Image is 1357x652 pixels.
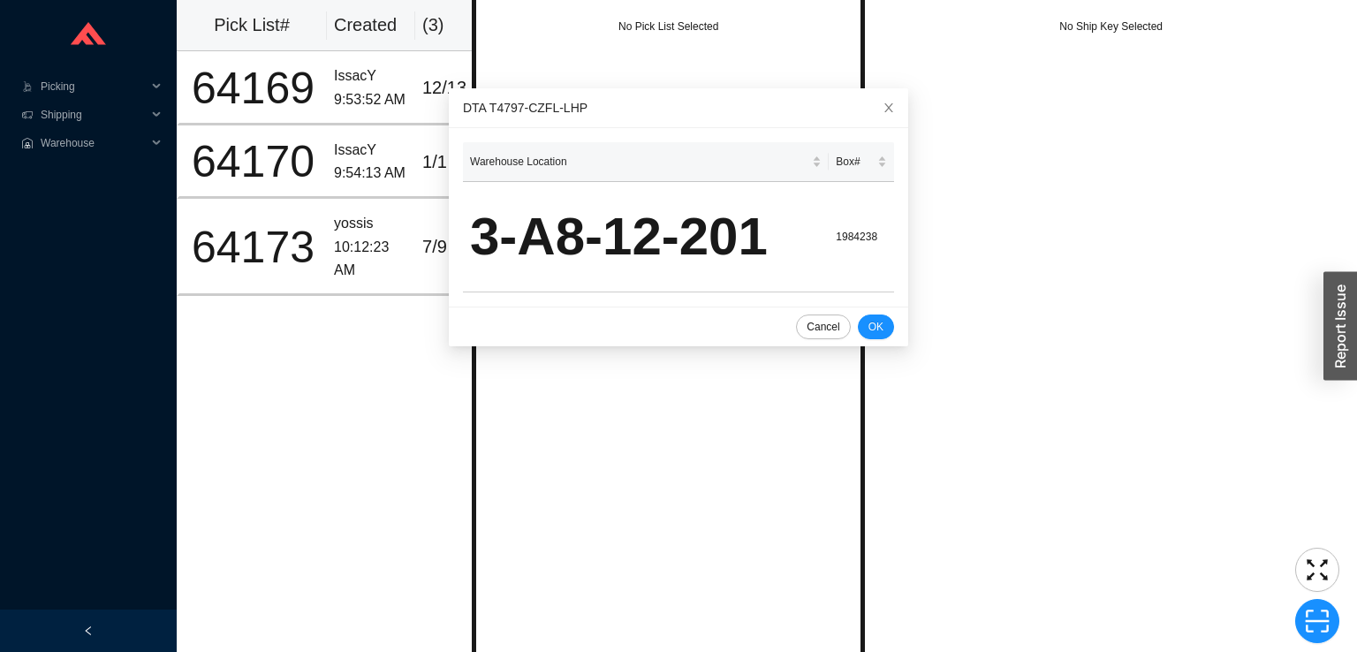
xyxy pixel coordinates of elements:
[422,148,476,177] div: 1 / 1
[869,88,908,127] button: Close
[883,102,895,114] span: close
[1296,557,1338,583] span: fullscreen
[334,212,408,236] div: yossis
[1295,548,1339,592] button: fullscreen
[334,236,408,283] div: 10:12:23 AM
[470,193,822,281] div: 3-A8-12-201
[334,162,408,186] div: 9:54:13 AM
[186,140,320,184] div: 64170
[865,18,1357,35] div: No Ship Key Selected
[796,315,850,339] button: Cancel
[334,139,408,163] div: IssacY
[868,318,883,336] span: OK
[463,98,894,118] div: DTA T4797-CZFL-LHP
[1295,599,1339,643] button: scan
[334,88,408,112] div: 9:53:52 AM
[422,11,479,40] div: ( 3 )
[470,153,808,171] span: Warehouse Location
[829,142,894,182] th: Box# sortable
[422,232,476,262] div: 7 / 9
[41,129,147,157] span: Warehouse
[186,66,320,110] div: 64169
[807,318,839,336] span: Cancel
[186,225,320,269] div: 64173
[858,315,894,339] button: OK
[829,182,894,292] td: 1984238
[422,73,476,102] div: 12 / 13
[41,101,147,129] span: Shipping
[83,625,94,636] span: left
[463,142,829,182] th: Warehouse Location sortable
[476,18,860,35] div: No Pick List Selected
[1296,608,1338,634] span: scan
[334,64,408,88] div: IssacY
[836,153,874,171] span: Box#
[41,72,147,101] span: Picking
